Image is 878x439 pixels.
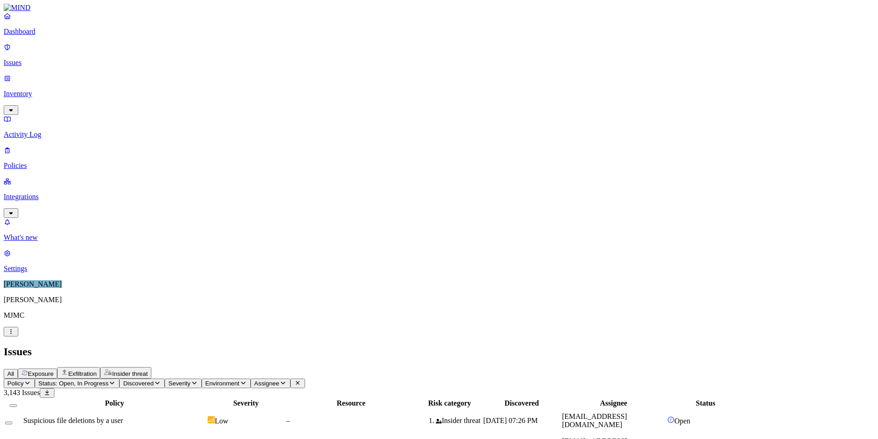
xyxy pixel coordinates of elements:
[208,416,215,423] img: severity-low
[4,296,874,304] p: [PERSON_NAME]
[286,417,290,424] span: –
[4,146,874,170] a: Policies
[4,249,874,273] a: Settings
[4,90,874,98] p: Inventory
[4,27,874,36] p: Dashboard
[4,311,874,320] p: MJMC
[23,399,206,407] div: Policy
[4,193,874,201] p: Integrations
[418,399,481,407] div: Risk category
[4,265,874,273] p: Settings
[4,115,874,139] a: Activity Log
[667,416,675,423] img: status-open
[7,370,14,377] span: All
[68,370,96,377] span: Exfiltration
[4,130,874,139] p: Activity Log
[254,380,279,387] span: Assignee
[168,380,190,387] span: Severity
[28,370,54,377] span: Exposure
[4,74,874,114] a: Inventory
[5,422,12,424] button: Select row
[112,370,148,377] span: Insider threat
[123,380,154,387] span: Discovered
[38,380,108,387] span: Status: Open, In Progress
[4,233,874,242] p: What's new
[4,389,40,396] span: 3,143 Issues
[483,399,560,407] div: Discovered
[10,404,17,407] button: Select all
[215,417,228,425] span: Low
[667,399,744,407] div: Status
[4,4,31,12] img: MIND
[205,380,240,387] span: Environment
[483,417,538,424] span: [DATE] 07:26 PM
[562,399,665,407] div: Assignee
[4,280,62,288] span: [PERSON_NAME]
[4,12,874,36] a: Dashboard
[208,399,284,407] div: Severity
[4,218,874,242] a: What's new
[436,417,481,425] div: Insider threat
[286,399,416,407] div: Resource
[4,346,874,358] h2: Issues
[562,412,627,428] span: [EMAIL_ADDRESS][DOMAIN_NAME]
[675,417,691,425] span: Open
[4,59,874,67] p: Issues
[4,162,874,170] p: Policies
[4,177,874,217] a: Integrations
[7,380,24,387] span: Policy
[4,43,874,67] a: Issues
[4,4,874,12] a: MIND
[23,417,123,424] span: Suspicious file deletions by a user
